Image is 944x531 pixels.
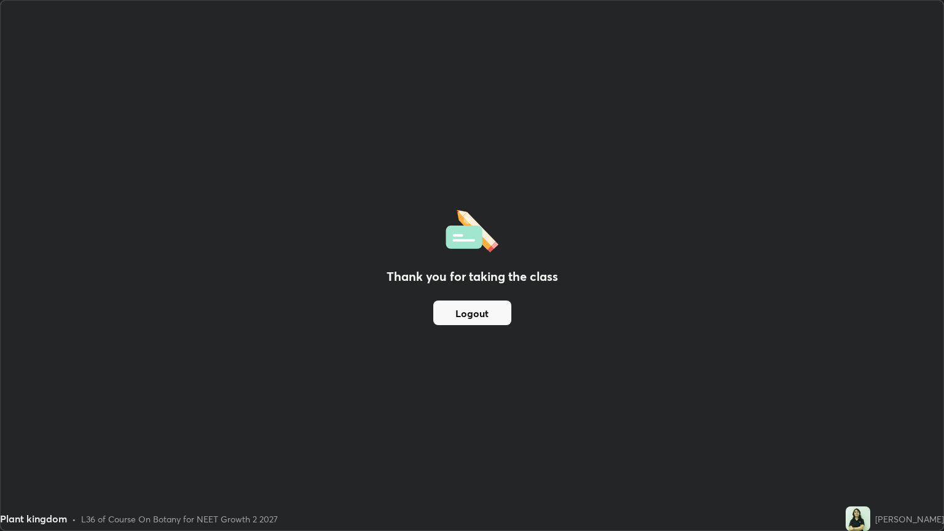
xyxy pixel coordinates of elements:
[72,513,76,525] div: •
[446,206,498,253] img: offlineFeedback.1438e8b3.svg
[387,267,558,286] h2: Thank you for taking the class
[875,513,944,525] div: [PERSON_NAME]
[433,301,511,325] button: Logout
[846,506,870,531] img: b717d25577f447d5b7b8baad72da35ae.jpg
[81,513,278,525] div: L36 of Course On Botany for NEET Growth 2 2027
